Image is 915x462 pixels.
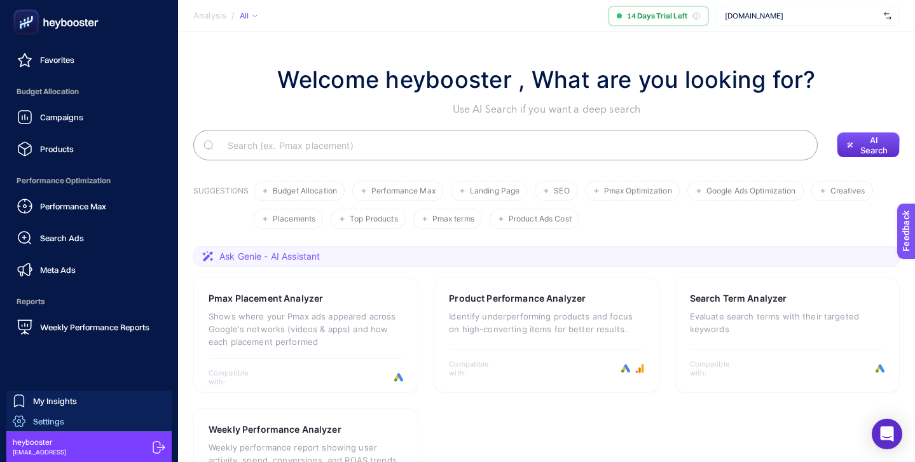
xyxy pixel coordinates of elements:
[209,310,403,348] p: Shows where your Pmax ads appeared across Google's networks (videos & apps) and how each placemen...
[33,396,77,406] span: My Insights
[217,127,808,163] input: Search
[10,289,168,314] span: Reports
[10,79,168,104] span: Budget Allocation
[10,314,168,340] a: Weekly Performance Reports
[277,102,815,117] p: Use AI Search if you want a deep search
[219,250,320,263] span: Ask Genie - AI Assistant
[350,214,397,224] span: Top Products
[604,186,672,196] span: Pmax Optimization
[209,423,341,436] h3: Weekly Performance Analyzer
[509,214,572,224] span: Product Ads Cost
[837,132,900,158] button: AI Search
[627,11,687,21] span: 14 Days Trial Left
[690,360,747,377] span: Compatible with:
[6,411,172,431] a: Settings
[371,186,436,196] span: Performance Max
[193,277,418,393] a: Pmax Placement AnalyzerShows where your Pmax ads appeared across Google's networks (videos & apps...
[830,186,865,196] span: Creatives
[725,11,879,21] span: [DOMAIN_NAME]
[33,416,64,426] span: Settings
[470,186,519,196] span: Landing Page
[675,277,900,393] a: Search Term AnalyzerEvaluate search terms with their targeted keywordsCompatible with:
[6,391,172,411] a: My Insights
[858,135,890,155] span: AI Search
[209,292,323,305] h3: Pmax Placement Analyzer
[40,265,76,275] span: Meta Ads
[10,136,168,162] a: Products
[872,419,902,449] div: Open Intercom Messenger
[209,368,266,386] span: Compatible with:
[193,186,249,229] h3: SUGGESTIONS
[40,144,74,154] span: Products
[231,10,235,20] span: /
[8,4,48,14] span: Feedback
[449,292,586,305] h3: Product Performance Analyzer
[449,310,643,335] p: Identify underperforming products and focus on high-converting items for better results.
[13,437,66,447] span: heybooster
[884,10,891,22] img: svg%3e
[13,447,66,457] span: [EMAIL_ADDRESS]
[690,292,787,305] h3: Search Term Analyzer
[277,62,815,97] h1: Welcome heybooster , What are you looking for?
[40,112,83,122] span: Campaigns
[40,201,106,211] span: Performance Max
[10,47,168,73] a: Favorites
[10,257,168,283] a: Meta Ads
[432,214,474,224] span: Pmax terms
[690,310,884,335] p: Evaluate search terms with their targeted keywords
[40,55,74,65] span: Favorites
[434,277,659,393] a: Product Performance AnalyzerIdentify underperforming products and focus on high-converting items ...
[193,11,226,21] span: Analysis
[706,186,796,196] span: Google Ads Optimization
[10,225,168,251] a: Search Ads
[449,360,506,377] span: Compatible with:
[240,11,258,21] div: All
[273,186,337,196] span: Budget Allocation
[273,214,315,224] span: Placements
[10,193,168,219] a: Performance Max
[10,104,168,130] a: Campaigns
[40,233,84,243] span: Search Ads
[40,322,149,332] span: Weekly Performance Reports
[554,186,569,196] span: SEO
[10,168,168,193] span: Performance Optimization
